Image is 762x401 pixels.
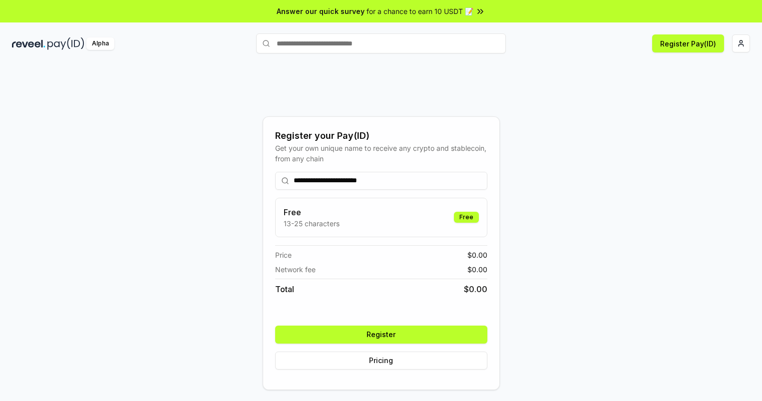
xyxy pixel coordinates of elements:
[275,143,487,164] div: Get your own unique name to receive any crypto and stablecoin, from any chain
[277,6,365,16] span: Answer our quick survey
[367,6,473,16] span: for a chance to earn 10 USDT 📝
[467,264,487,275] span: $ 0.00
[12,37,45,50] img: reveel_dark
[454,212,479,223] div: Free
[275,264,316,275] span: Network fee
[275,250,292,260] span: Price
[284,206,340,218] h3: Free
[652,34,724,52] button: Register Pay(ID)
[284,218,340,229] p: 13-25 characters
[275,283,294,295] span: Total
[275,326,487,344] button: Register
[467,250,487,260] span: $ 0.00
[464,283,487,295] span: $ 0.00
[86,37,114,50] div: Alpha
[275,129,487,143] div: Register your Pay(ID)
[47,37,84,50] img: pay_id
[275,352,487,370] button: Pricing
